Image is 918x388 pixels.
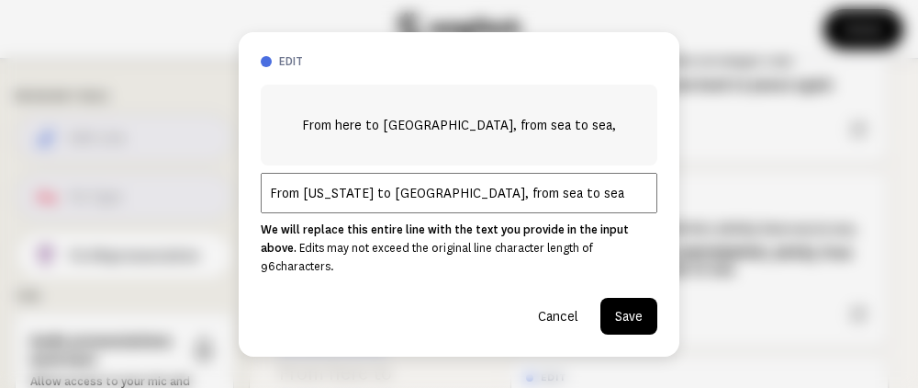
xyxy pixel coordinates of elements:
h3: edit [279,54,657,70]
input: Add your line edit here [261,173,657,213]
strong: We will replace this entire line with the text you provide in the input above. [261,223,629,255]
button: Save [600,298,657,335]
span: From here to [GEOGRAPHIC_DATA], from sea to sea, [302,114,616,136]
span: Edits may not exceed the original line character length of 96 characters. [261,242,593,273]
button: Cancel [523,298,593,335]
